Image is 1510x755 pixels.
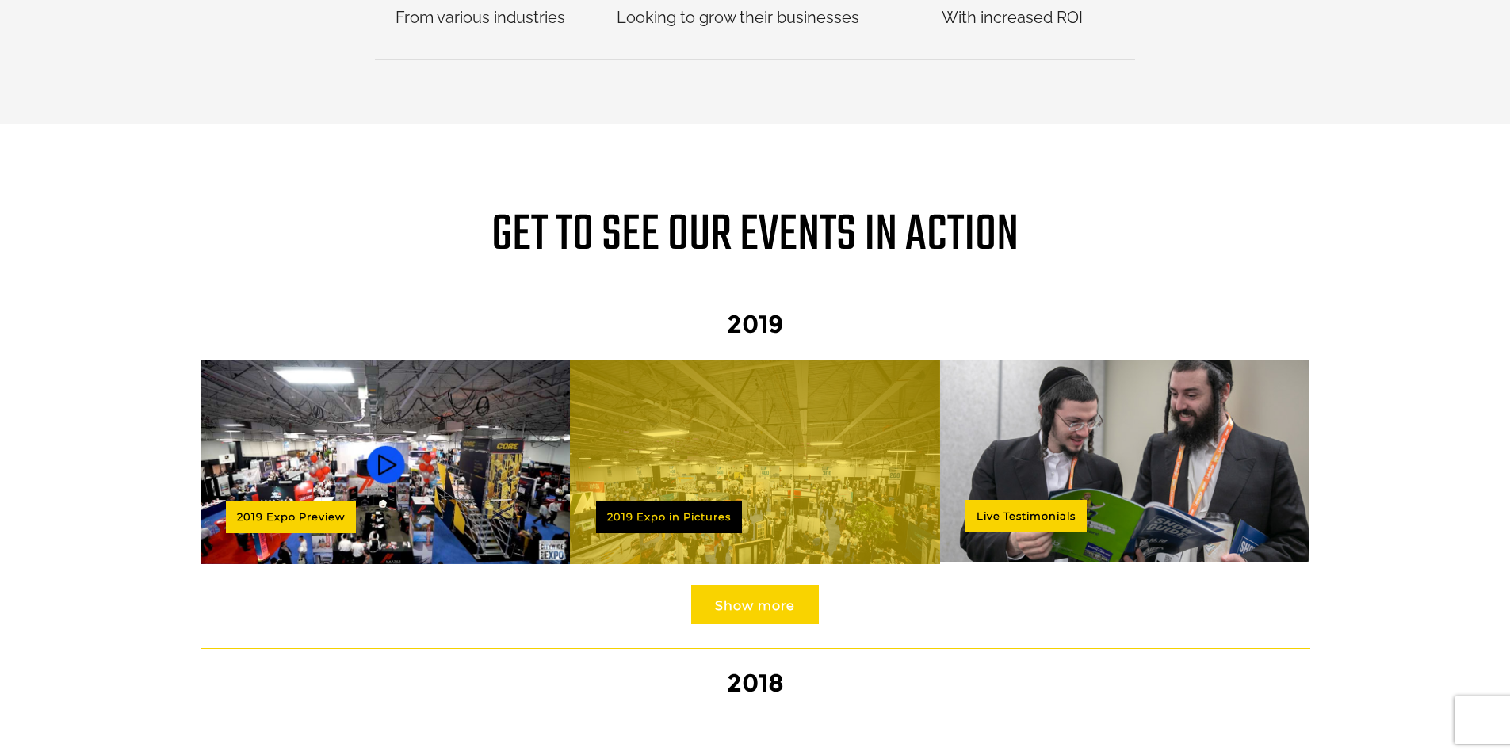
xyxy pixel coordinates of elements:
h1: GET TO SEE OUR EVENTS IN ACTION [491,219,1019,253]
a: Live Testimonials [965,500,1087,532]
h3: 2018 [201,662,1310,705]
a: Show more [691,585,819,624]
textarea: Type your message and click 'Submit' [21,240,289,475]
span: With increased ROI [942,8,1083,27]
a: 2019 Expo Preview [226,501,356,533]
span: Looking to grow their businesses [617,8,859,27]
input: Enter your email address [21,193,289,228]
h3: 2019 [201,303,1310,346]
a: 2019 Expo in Pictures [596,501,742,533]
div: Minimize live chat window [260,8,298,46]
span: From various industries [396,8,565,27]
em: Submit [232,488,288,509]
div: Leave a message [82,89,266,109]
input: Enter your last name [21,147,289,181]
